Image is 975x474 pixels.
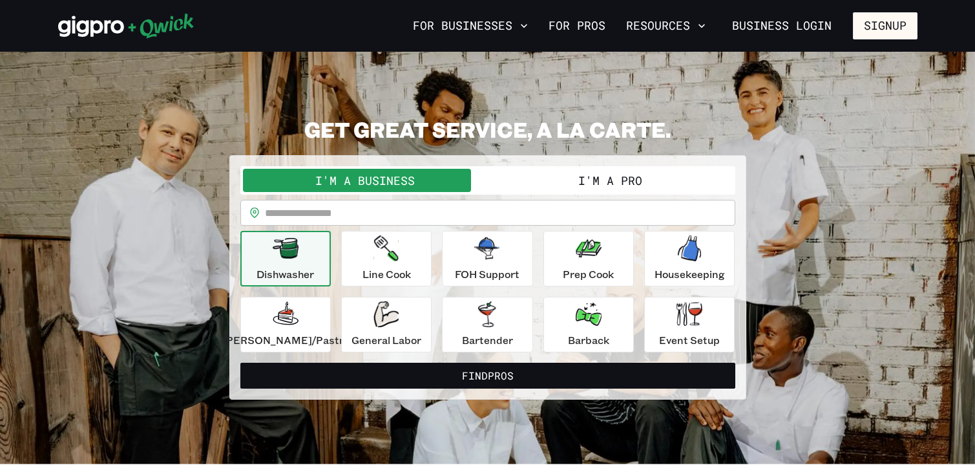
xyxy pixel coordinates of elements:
p: Dishwasher [257,266,314,282]
button: Housekeeping [644,231,735,286]
p: General Labor [351,332,421,348]
a: Business Login [721,12,843,39]
p: Housekeeping [655,266,725,282]
p: Bartender [462,332,513,348]
button: Resources [621,15,711,37]
button: I'm a Business [243,169,488,192]
p: Prep Cook [563,266,614,282]
button: Dishwasher [240,231,331,286]
p: Line Cook [362,266,411,282]
p: Event Setup [659,332,720,348]
button: Bartender [442,297,532,352]
button: Line Cook [341,231,432,286]
button: For Businesses [408,15,533,37]
button: FOH Support [442,231,532,286]
button: [PERSON_NAME]/Pastry [240,297,331,352]
button: FindPros [240,363,735,389]
p: FOH Support [455,266,519,282]
h2: GET GREAT SERVICE, A LA CARTE. [229,116,746,142]
button: I'm a Pro [488,169,733,192]
p: Barback [568,332,609,348]
a: For Pros [543,15,611,37]
p: [PERSON_NAME]/Pastry [222,332,349,348]
button: Event Setup [644,297,735,352]
button: Prep Cook [543,231,634,286]
button: General Labor [341,297,432,352]
button: Barback [543,297,634,352]
button: Signup [853,12,917,39]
